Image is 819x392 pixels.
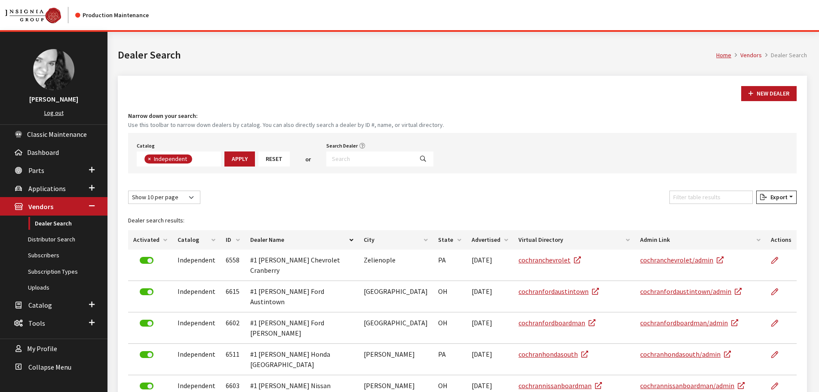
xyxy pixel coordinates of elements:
td: Independent [172,250,221,281]
th: Advertised: activate to sort column ascending [466,230,513,250]
th: Virtual Directory: activate to sort column ascending [513,230,635,250]
a: Insignia Group logo [5,7,75,23]
a: cochranfordboardman/admin [640,318,738,327]
span: Tools [28,319,45,327]
img: Catalog Maintenance [5,8,61,23]
span: Select [137,151,221,167]
td: [DATE] [466,344,513,375]
label: Deactivate Dealer [140,320,153,327]
td: #1 [PERSON_NAME] Ford [PERSON_NAME] [245,312,359,344]
input: Search [326,151,413,167]
button: Remove item [144,154,153,164]
th: Activated: activate to sort column ascending [128,230,172,250]
a: cochranfordaustintown [518,287,599,296]
td: Zelienople [359,250,433,281]
td: [GEOGRAPHIC_DATA] [359,281,433,312]
a: cochranchevrolet/admin [640,256,724,264]
h4: Narrow down your search: [128,111,797,120]
li: Dealer Search [762,51,807,60]
a: cochranhondasouth/admin [640,350,731,358]
a: cochranhondasouth [518,350,588,358]
button: Search [413,151,433,167]
th: ID: activate to sort column ascending [221,230,245,250]
td: 6615 [221,281,245,312]
span: × [148,155,151,163]
li: Vendors [731,51,762,60]
a: cochranfordboardman [518,318,595,327]
td: 6511 [221,344,245,375]
label: Deactivate Dealer [140,383,153,389]
a: Edit Dealer [771,281,785,302]
td: #1 [PERSON_NAME] Honda [GEOGRAPHIC_DATA] [245,344,359,375]
th: City: activate to sort column ascending [359,230,433,250]
span: Export [767,193,788,201]
a: Log out [44,109,64,117]
th: State: activate to sort column ascending [433,230,466,250]
a: cochranfordaustintown/admin [640,287,742,296]
td: Independent [172,344,221,375]
span: Catalog [28,301,52,309]
th: Actions [766,230,797,250]
button: Reset [258,151,290,167]
td: 6602 [221,312,245,344]
td: [DATE] [466,250,513,281]
label: Search Dealer [326,142,358,150]
a: Edit Dealer [771,250,785,271]
a: Edit Dealer [771,312,785,334]
span: Parts [28,166,44,175]
caption: Dealer search results: [128,211,797,230]
td: PA [433,344,466,375]
textarea: Search [194,156,199,164]
label: Deactivate Dealer [140,351,153,358]
label: Deactivate Dealer [140,288,153,295]
span: My Profile [27,345,57,353]
h3: [PERSON_NAME] [9,94,99,104]
td: Independent [172,312,221,344]
small: Use this toolbar to narrow down dealers by catalog. You can also directly search a dealer by ID #... [128,120,797,130]
div: Production Maintenance [75,11,149,20]
th: Admin Link: activate to sort column ascending [635,230,765,250]
span: Collapse Menu [28,363,71,371]
a: Home [716,51,731,59]
td: OH [433,281,466,312]
span: or [305,155,311,164]
span: Dashboard [27,148,59,157]
td: [GEOGRAPHIC_DATA] [359,312,433,344]
li: Independent [144,154,192,164]
td: #1 [PERSON_NAME] Chevrolet Cranberry [245,250,359,281]
th: Catalog: activate to sort column ascending [172,230,221,250]
span: Classic Maintenance [27,130,87,139]
td: PA [433,250,466,281]
th: Dealer Name: activate to sort column descending [245,230,359,250]
td: #1 [PERSON_NAME] Ford Austintown [245,281,359,312]
a: Edit Dealer [771,344,785,365]
a: cochranchevrolet [518,256,581,264]
span: Vendors [28,203,53,211]
td: [DATE] [466,281,513,312]
input: Filter table results [669,191,753,204]
td: [PERSON_NAME] [359,344,433,375]
h1: Dealer Search [118,47,716,63]
td: Independent [172,281,221,312]
span: Independent [153,155,189,163]
td: [DATE] [466,312,513,344]
td: 6558 [221,250,245,281]
a: cochrannissanboardman/admin [640,381,745,390]
button: Export [756,191,797,204]
td: OH [433,312,466,344]
label: Deactivate Dealer [140,257,153,264]
a: cochrannissanboardman [518,381,602,390]
img: Khrystal Dorton [33,49,74,90]
label: Catalog [137,142,155,150]
button: New Dealer [741,86,797,101]
span: Applications [28,184,66,193]
button: Apply [224,151,255,167]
